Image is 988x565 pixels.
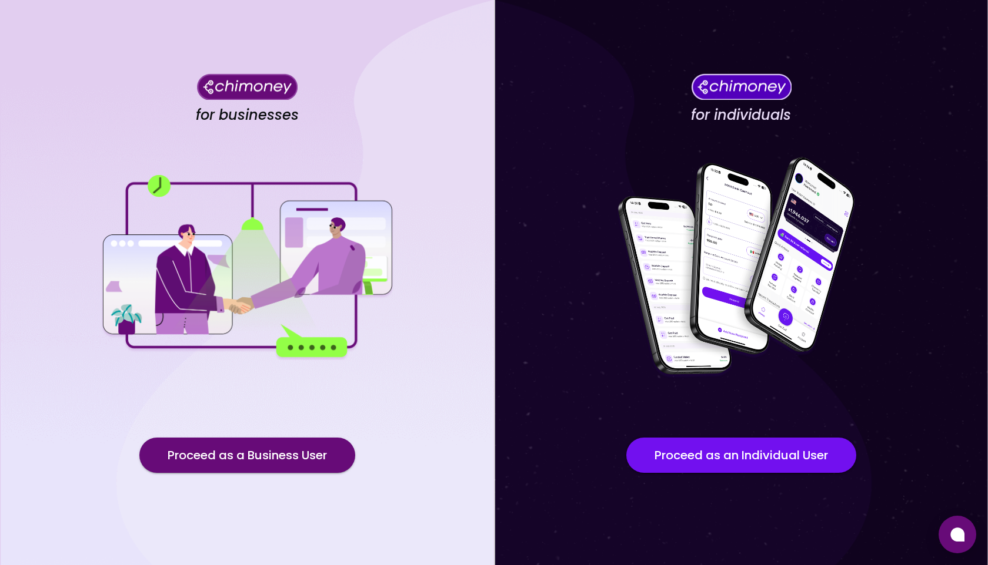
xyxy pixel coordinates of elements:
img: for businesses [100,175,394,360]
h4: for individuals [691,106,791,124]
button: Open chat window [939,516,976,553]
img: for individuals [594,150,888,385]
img: Chimoney for businesses [197,73,298,100]
img: Chimoney for individuals [691,73,792,100]
h4: for businesses [196,106,299,124]
button: Proceed as an Individual User [626,438,856,473]
button: Proceed as a Business User [139,438,355,473]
